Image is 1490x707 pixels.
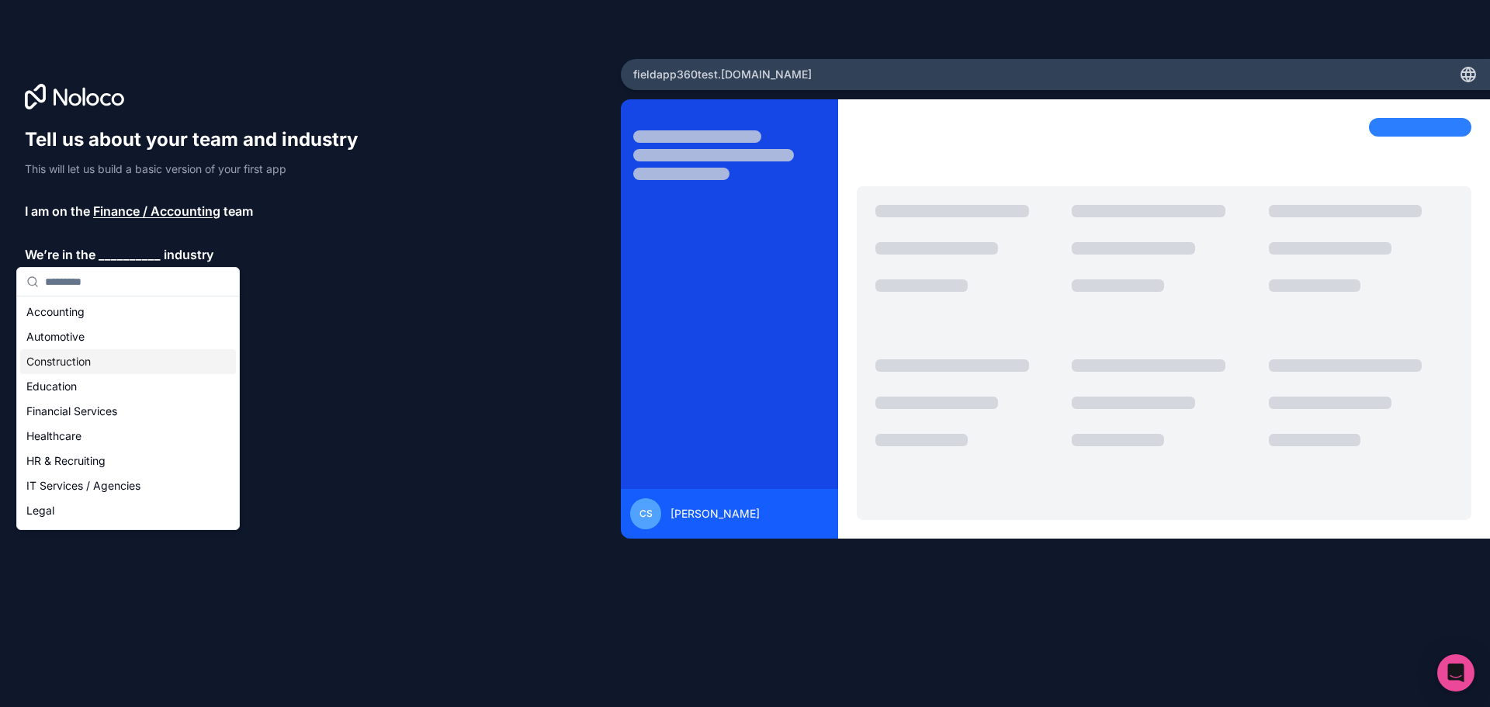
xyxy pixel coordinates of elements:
[20,399,236,424] div: Financial Services
[20,300,236,324] div: Accounting
[25,245,95,264] span: We’re in the
[17,296,239,529] div: Suggestions
[633,67,812,82] span: fieldapp360test .[DOMAIN_NAME]
[20,424,236,449] div: Healthcare
[20,523,236,548] div: Manufacturing
[639,508,653,520] span: CS
[25,127,372,152] h1: Tell us about your team and industry
[25,202,90,220] span: I am on the
[223,202,253,220] span: team
[20,473,236,498] div: IT Services / Agencies
[164,245,213,264] span: industry
[20,349,236,374] div: Construction
[20,449,236,473] div: HR & Recruiting
[670,506,760,522] span: [PERSON_NAME]
[99,245,161,264] span: __________
[20,498,236,523] div: Legal
[25,161,372,177] p: This will let us build a basic version of your first app
[20,324,236,349] div: Automotive
[1437,654,1474,691] div: Open Intercom Messenger
[93,202,220,220] span: Finance / Accounting
[20,374,236,399] div: Education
